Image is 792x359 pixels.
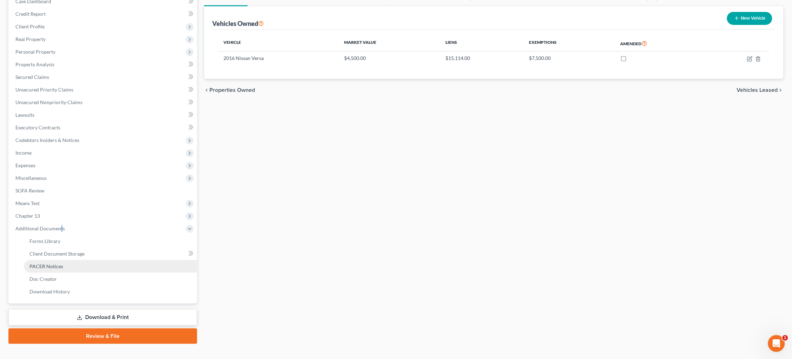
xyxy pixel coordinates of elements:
[15,137,79,143] span: Codebtors Insiders & Notices
[440,35,524,52] th: Liens
[15,49,55,55] span: Personal Property
[15,99,82,105] span: Unsecured Nonpriority Claims
[218,35,338,52] th: Vehicle
[15,87,73,93] span: Unsecured Priority Claims
[24,248,197,260] a: Client Document Storage
[10,83,197,96] a: Unsecured Priority Claims
[10,121,197,134] a: Executory Contracts
[15,23,45,29] span: Client Profile
[10,109,197,121] a: Lawsuits
[15,74,49,80] span: Secured Claims
[218,52,338,65] td: 2016 Nissan Versa
[15,188,45,194] span: SOFA Review
[29,289,70,294] span: Download History
[15,124,60,130] span: Executory Contracts
[778,87,784,93] i: chevron_right
[29,276,57,282] span: Doc Creator
[24,235,197,248] a: Forms Library
[10,96,197,109] a: Unsecured Nonpriority Claims
[15,175,47,181] span: Miscellaneous
[338,52,440,65] td: $4,500.00
[768,335,785,352] iframe: Intercom live chat
[338,35,440,52] th: Market Value
[24,285,197,298] a: Download History
[615,35,704,52] th: Amended
[524,52,615,65] td: $7,500.00
[204,87,210,93] i: chevron_left
[737,87,778,93] span: Vehicles Leased
[15,112,34,118] span: Lawsuits
[8,309,197,326] a: Download & Print
[210,87,255,93] span: Properties Owned
[8,328,197,344] a: Review & File
[737,87,784,93] button: Vehicles Leased chevron_right
[213,19,264,28] div: Vehicles Owned
[15,36,46,42] span: Real Property
[15,225,65,231] span: Additional Documents
[15,11,46,17] span: Credit Report
[24,260,197,273] a: PACER Notices
[29,238,60,244] span: Forms Library
[15,162,35,168] span: Expenses
[10,184,197,197] a: SOFA Review
[24,273,197,285] a: Doc Creator
[29,263,63,269] span: PACER Notices
[15,61,54,67] span: Property Analysis
[29,251,85,257] span: Client Document Storage
[15,213,40,219] span: Chapter 13
[204,87,255,93] button: chevron_left Properties Owned
[15,200,40,206] span: Means Test
[440,52,524,65] td: $15,114.00
[10,8,197,20] a: Credit Report
[10,71,197,83] a: Secured Claims
[783,335,788,341] span: 1
[10,58,197,71] a: Property Analysis
[727,12,772,25] button: New Vehicle
[15,150,32,156] span: Income
[524,35,615,52] th: Exemptions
